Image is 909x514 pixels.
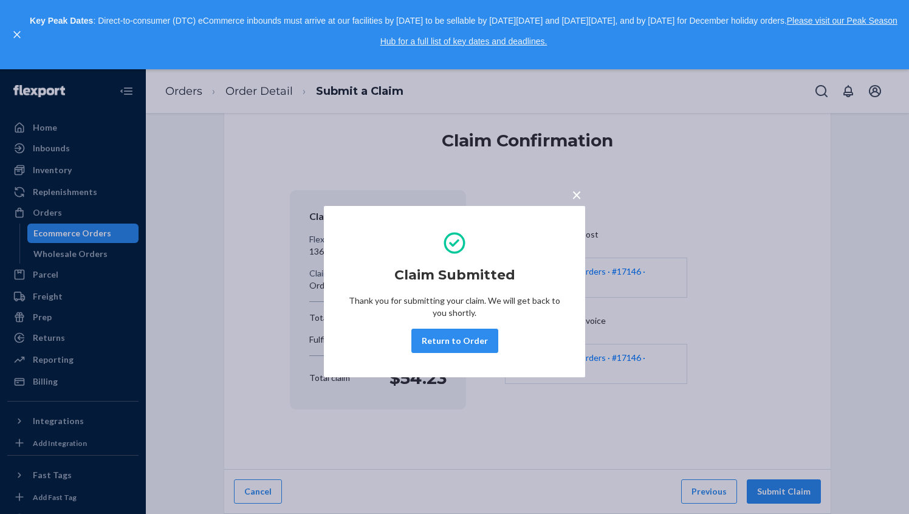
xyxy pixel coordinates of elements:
p: Thank you for submitting your claim. We will get back to you shortly. [348,295,561,319]
button: close, [11,29,23,41]
h2: Claim Submitted [394,266,515,285]
strong: Key Peak Dates [30,16,93,26]
span: × [572,184,581,205]
p: : Direct-to-consumer (DTC) eCommerce inbounds must arrive at our facilities by [DATE] to be sella... [29,11,898,52]
button: Return to Order [411,329,498,353]
a: Please visit our Peak Season Hub for a full list of key dates and deadlines. [380,16,897,46]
